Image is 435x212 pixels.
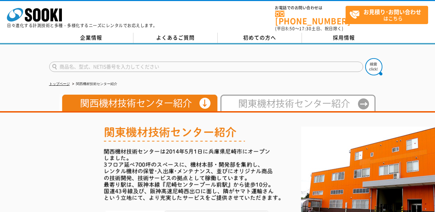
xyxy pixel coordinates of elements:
span: 17:30 [299,25,312,32]
strong: お見積り･お問い合わせ [363,8,421,16]
a: [PHONE_NUMBER] [275,11,346,25]
a: よくあるご質問 [133,33,218,43]
span: (平日 ～ 土日、祝日除く) [275,25,343,32]
a: お見積り･お問い合わせはこちら [346,6,428,24]
input: 商品名、型式、NETIS番号を入力してください [49,62,363,72]
a: 関西機材技術センター紹介 [59,105,218,110]
a: 企業情報 [49,33,133,43]
span: 8:50 [285,25,295,32]
a: トップページ [49,82,70,86]
a: 採用情報 [302,33,386,43]
img: 東日本テクニカルセンター紹介 [218,95,376,111]
li: 関西機材技術センター紹介 [71,81,117,88]
a: 初めての方へ [218,33,302,43]
span: 初めての方へ [243,34,276,41]
img: btn_search.png [365,58,382,75]
span: お電話でのお問い合わせは [275,6,346,10]
p: 日々進化する計測技術と多種・多様化するニーズにレンタルでお応えします。 [7,23,157,28]
img: 関西機材技術センター紹介 [59,95,218,111]
a: 東日本テクニカルセンター紹介 [218,105,376,110]
span: はこちら [349,6,428,23]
